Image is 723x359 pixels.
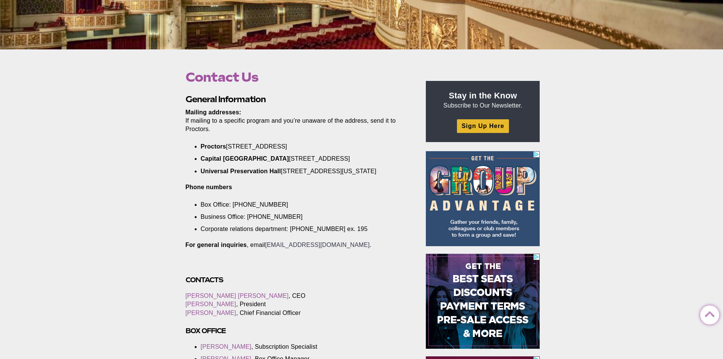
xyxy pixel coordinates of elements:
iframe: Advertisement [426,254,540,349]
a: Sign Up Here [457,119,509,133]
p: If mailing to a specific program and you’re unaware of the address, send it to Proctors. [186,108,409,133]
h1: Contact Us [186,70,409,84]
strong: Stay in the Know [449,91,517,100]
li: Corporate relations department: [PHONE_NUMBER] ex. 195 [201,225,397,233]
h3: Box Office [186,326,409,335]
h3: Contacts [186,275,409,284]
strong: Proctors [201,143,226,150]
b: Phone numbers [186,184,232,190]
a: Back to Top [700,306,715,321]
p: Subscribe to Our Newsletter. [435,90,531,110]
li: [STREET_ADDRESS] [201,142,397,151]
strong: Capital [GEOGRAPHIC_DATA] [201,155,289,162]
p: , email . [186,241,409,249]
li: Business Office: [PHONE_NUMBER] [201,213,397,221]
a: [PERSON_NAME] [186,310,236,316]
a: [PERSON_NAME] [PERSON_NAME] [186,293,289,299]
li: , Subscription Specialist [201,343,397,351]
li: [STREET_ADDRESS] [201,155,397,163]
li: [STREET_ADDRESS][US_STATE] [201,167,397,176]
h2: General Information [186,93,409,105]
strong: For general inquiries [186,242,247,248]
li: Box Office: [PHONE_NUMBER] [201,201,397,209]
a: [PERSON_NAME] [201,343,252,350]
iframe: Advertisement [426,151,540,246]
a: [PERSON_NAME] [186,301,236,307]
p: , CEO , President , Chief Financial Officer [186,292,409,317]
a: [EMAIL_ADDRESS][DOMAIN_NAME] [265,242,370,248]
strong: Mailing addresses: [186,109,241,115]
strong: Universal Preservation Hall [201,168,281,174]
